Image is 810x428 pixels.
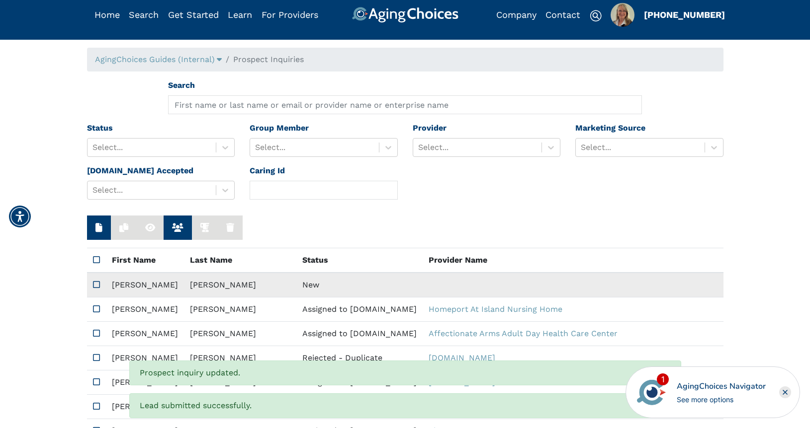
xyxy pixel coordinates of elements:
label: Provider [413,122,447,134]
label: [DOMAIN_NAME] Accepted [87,165,193,177]
label: Status [87,122,113,134]
label: Search [168,79,195,91]
div: Popover trigger [129,7,159,23]
a: For Providers [262,9,318,20]
label: Marketing Source [575,122,645,134]
div: Prospect inquiry updated. [129,360,681,385]
a: Affectionate Arms Adult Day Health Care Center [429,329,618,338]
a: [DOMAIN_NAME] [429,353,495,362]
td: Assigned to [DOMAIN_NAME] [296,322,423,346]
input: First name or last name or email or provider name or enterprise name [168,95,642,114]
a: Learn [228,9,252,20]
img: search-icon.svg [590,10,602,22]
span: AgingChoices Guides (Internal) [95,55,215,64]
td: [PERSON_NAME] [106,273,184,297]
div: Close [779,386,791,398]
nav: breadcrumb [87,48,723,71]
button: New [87,215,111,240]
td: [PERSON_NAME] [106,346,184,370]
a: [PHONE_NUMBER] [644,9,725,20]
label: Group Member [250,122,309,134]
td: [PERSON_NAME] [106,322,184,346]
td: [PERSON_NAME] [106,297,184,322]
td: New [296,273,423,297]
a: Home [94,9,120,20]
img: AgingChoices [352,7,458,23]
td: [PERSON_NAME] [106,395,184,419]
th: Last Name [184,248,296,273]
td: [PERSON_NAME] [184,346,296,370]
button: Delete [218,215,243,240]
div: Lead submitted successfully. [129,393,681,418]
a: Search [129,9,159,20]
td: [PERSON_NAME] [106,370,184,395]
th: Status [296,248,423,273]
td: Assigned to [DOMAIN_NAME] [296,297,423,322]
div: Accessibility Menu [9,206,31,227]
td: Rejected - Duplicate [296,346,423,370]
div: Popover trigger [611,3,634,27]
td: [PERSON_NAME] [184,273,296,297]
button: View [137,215,164,240]
label: Caring Id [250,165,285,177]
a: Homeport At Island Nursing Home [429,304,562,314]
div: AgingChoices Navigator [677,380,766,392]
td: [PERSON_NAME] [184,322,296,346]
a: Company [496,9,537,20]
button: View Members [164,215,192,240]
img: avatar [634,375,668,409]
a: Contact [545,9,580,20]
span: Prospect Inquiries [233,55,304,64]
div: Popover trigger [95,54,222,66]
div: Notifications [129,360,681,418]
div: 1 [657,373,669,385]
a: AgingChoices Guides (Internal) [95,55,222,64]
td: [PERSON_NAME] [184,297,296,322]
div: See more options [677,394,766,405]
a: Get Started [168,9,219,20]
button: Run Integrations [192,215,218,240]
button: Duplicate [111,215,137,240]
img: 0d6ac745-f77c-4484-9392-b54ca61ede62.jpg [611,3,634,27]
th: Provider Name [423,248,732,273]
th: First Name [106,248,184,273]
